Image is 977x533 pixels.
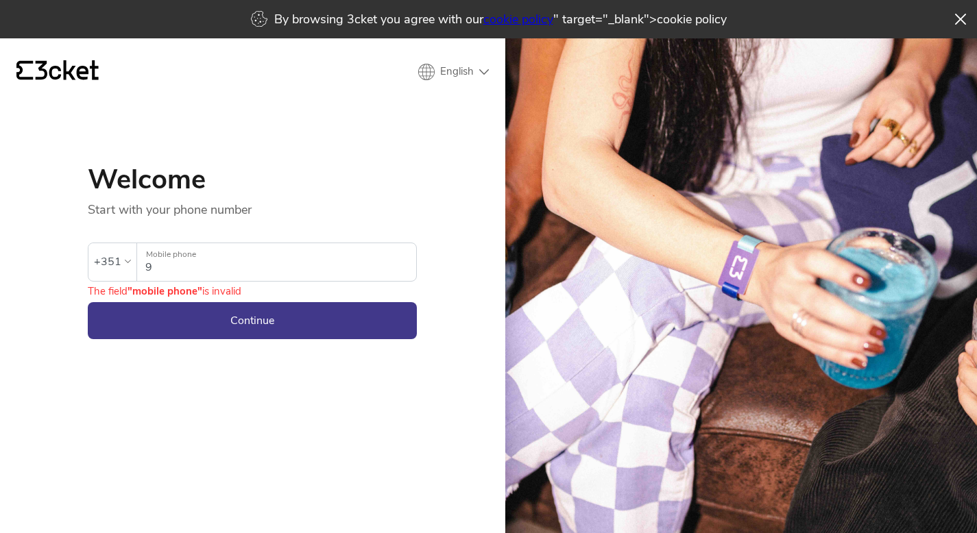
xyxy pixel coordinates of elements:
[16,60,99,84] a: {' '}
[128,284,202,298] b: "mobile phone"
[274,11,727,27] p: By browsing 3cket you agree with our " target="_blank">cookie policy
[16,61,33,80] g: {' '}
[88,284,241,298] div: The field is invalid
[88,166,417,193] h1: Welcome
[94,251,121,272] div: +351
[145,243,416,281] input: Mobile phone
[137,243,416,266] label: Mobile phone
[88,193,417,218] p: Start with your phone number
[483,11,553,27] a: cookie policy
[88,302,417,339] button: Continue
